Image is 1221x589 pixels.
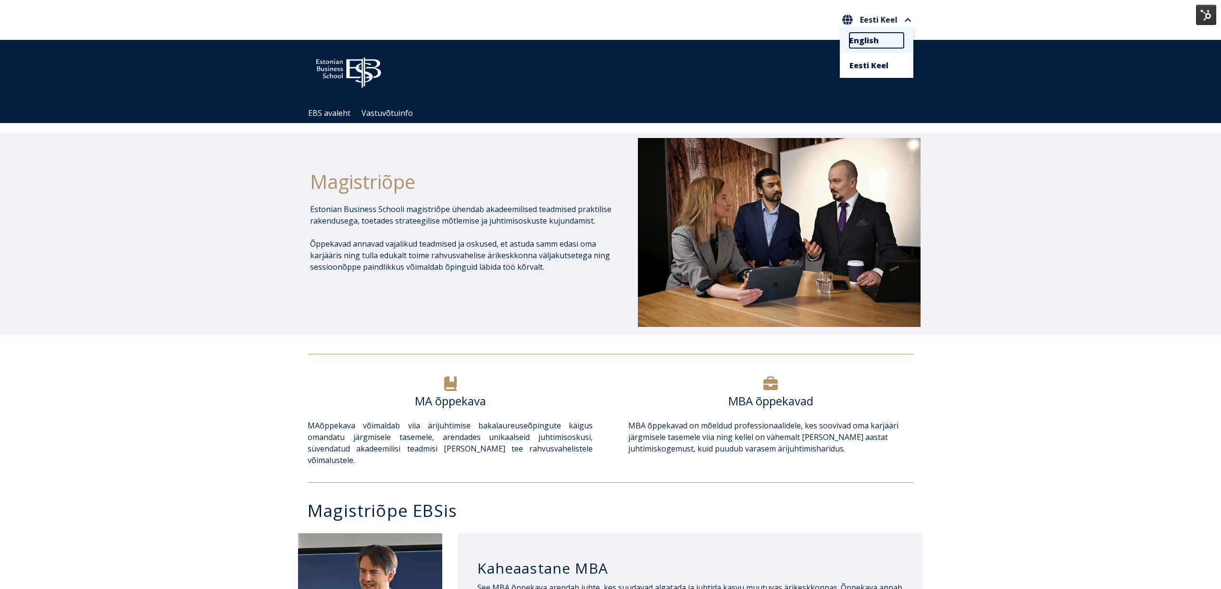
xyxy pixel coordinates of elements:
[628,420,913,454] p: õppekavad on mõeldud professionaalidele, kes soovivad oma karjääri järgmisele tasemele viia ning ...
[308,420,593,465] span: õppekava võimaldab viia ärijuhtimise bakalaureuseõpingute käigus omandatu järgmisele tasemele, ar...
[310,170,612,194] h1: Magistriõpe
[1196,5,1216,25] img: HubSpot Tools Menu Toggle
[310,203,612,226] p: Estonian Business Schooli magistriõpe ühendab akadeemilised teadmised praktilise rakendusega, toe...
[638,138,921,326] img: DSC_1073
[308,50,389,91] img: ebs_logo2016_white
[310,238,612,273] p: Õppekavad annavad vajalikud teadmised ja oskused, et astuda samm edasi oma karjääris ning tulla e...
[303,103,928,123] div: Navigation Menu
[840,12,913,27] button: Eesti Keel
[308,394,593,408] h6: MA õppekava
[849,33,904,48] a: English
[308,502,923,519] h3: Magistriõpe EBSis
[308,420,320,431] a: MA
[849,58,904,73] a: Eesti Keel
[308,108,350,118] a: EBS avaleht
[361,108,413,118] a: Vastuvõtuinfo
[628,420,646,431] a: MBA
[575,66,693,77] span: Community for Growth and Resp
[860,16,897,24] span: Eesti Keel
[840,12,913,28] nav: Vali oma keel
[628,394,913,408] h6: MBA õppekavad
[477,559,904,577] h3: Kaheaastane MBA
